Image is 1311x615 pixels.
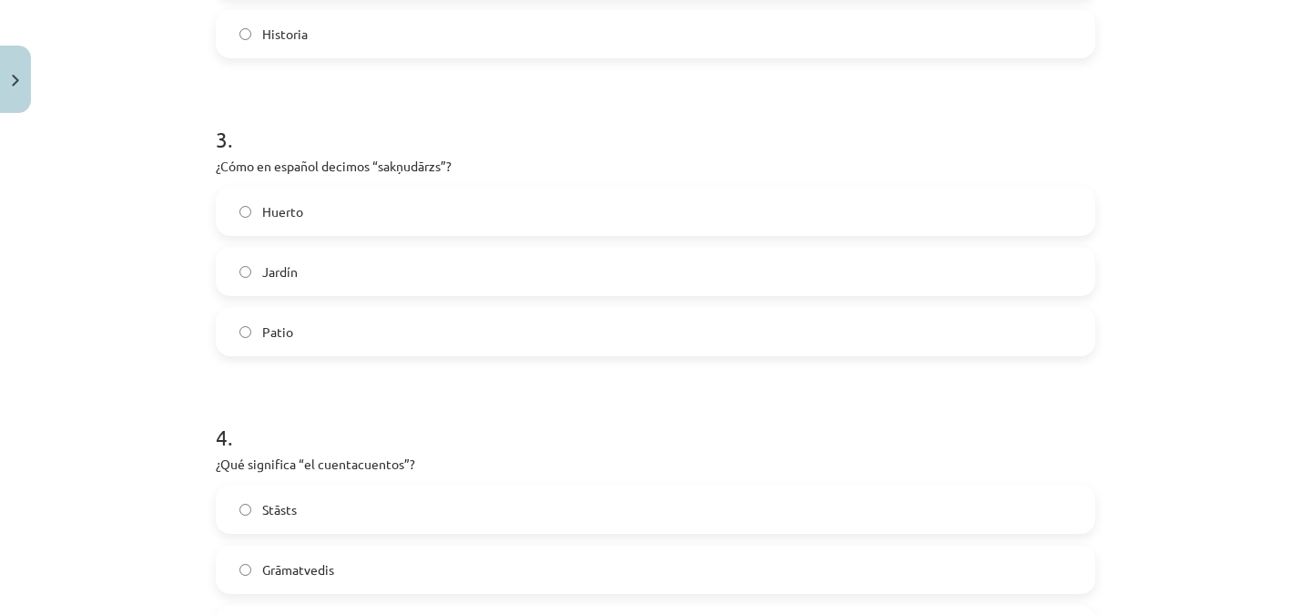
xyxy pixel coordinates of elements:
span: Historia [262,25,308,44]
span: Stāsts [262,500,297,519]
span: Patio [262,323,293,342]
span: Grāmatvedis [262,560,334,579]
input: Historia [239,28,251,40]
input: Patio [239,326,251,338]
p: ¿Cómo en español decimos “sakņudārzs”? [216,157,1095,176]
p: ¿Qué significa “el cuentacuentos”? [216,455,1095,474]
h1: 4 . [216,393,1095,449]
span: Huerto [262,202,303,221]
input: Jardín [239,266,251,278]
span: Jardín [262,262,298,282]
input: Stāsts [239,504,251,516]
h1: 3 . [216,95,1095,151]
input: Grāmatvedis [239,564,251,576]
input: Huerto [239,206,251,218]
img: icon-close-lesson-0947bae3869378f0d4975bcd49f059093ad1ed9edebbc8119c70593378902aed.svg [12,75,19,87]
